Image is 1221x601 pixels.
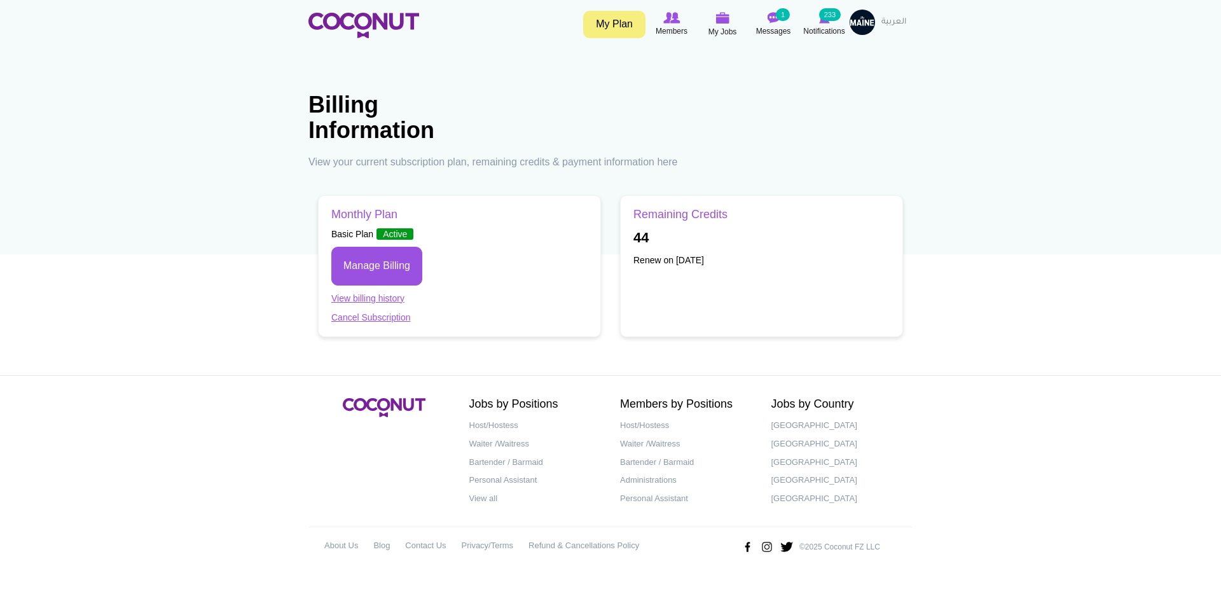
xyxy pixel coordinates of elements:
[331,247,422,286] a: Manage Billing
[620,398,752,411] h2: Members by Positions
[308,13,419,38] img: Home
[620,453,752,472] a: Bartender / Barmaid
[469,453,602,472] a: Bartender / Barmaid
[469,417,602,435] a: Host/Hostess
[462,537,514,555] a: Privacy/Terms
[771,398,904,411] h2: Jobs by Country
[373,537,390,555] a: Blog
[331,293,404,303] a: View billing history
[376,228,413,240] span: Active
[819,12,830,24] img: Notifications
[771,417,904,435] a: [GEOGRAPHIC_DATA]
[756,25,791,38] span: Messages
[469,490,602,508] a: View all
[308,92,499,142] h1: Billing Information
[331,209,588,221] h3: Monthly Plan
[697,10,748,39] a: My Jobs My Jobs
[776,8,790,21] small: 1
[740,537,754,557] img: Facebook
[583,11,645,38] a: My Plan
[469,435,602,453] a: Waiter /Waitress
[799,542,880,553] p: ©2025 Coconut FZ LLC
[620,435,752,453] a: Waiter /Waitress
[469,398,602,411] h2: Jobs by Positions
[656,25,687,38] span: Members
[875,10,913,35] a: العربية
[331,228,588,240] p: Basic Plan
[819,8,841,21] small: 233
[324,537,358,555] a: About Us
[343,398,425,417] img: Coconut
[633,209,890,221] h3: Remaining Credits
[708,25,737,38] span: My Jobs
[771,453,904,472] a: [GEOGRAPHIC_DATA]
[633,230,649,245] b: 44
[663,12,680,24] img: Browse Members
[771,435,904,453] a: [GEOGRAPHIC_DATA]
[633,254,890,266] p: Renew on [DATE]
[767,12,780,24] img: Messages
[780,537,794,557] img: Twitter
[771,490,904,508] a: [GEOGRAPHIC_DATA]
[620,490,752,508] a: Personal Assistant
[771,471,904,490] a: [GEOGRAPHIC_DATA]
[528,537,639,555] a: Refund & Cancellations Policy
[748,10,799,39] a: Messages Messages 1
[715,12,729,24] img: My Jobs
[331,312,411,322] a: Cancel Subscription
[620,471,752,490] a: Administrations
[308,155,913,170] p: View your current subscription plan, remaining credits & payment information here
[469,471,602,490] a: Personal Assistant
[799,10,850,39] a: Notifications Notifications 233
[405,537,446,555] a: Contact Us
[803,25,845,38] span: Notifications
[760,537,774,557] img: Instagram
[646,10,697,39] a: Browse Members Members
[620,417,752,435] a: Host/Hostess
